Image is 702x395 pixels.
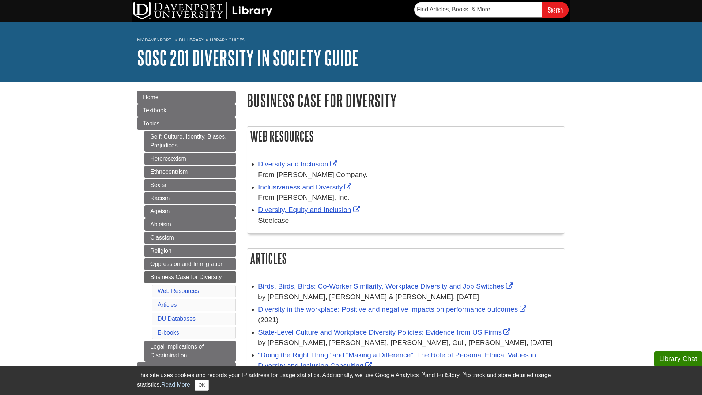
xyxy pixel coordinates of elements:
[137,117,236,130] a: Topics
[137,104,236,117] a: Textbook
[210,37,245,42] a: Library Guides
[158,316,196,322] a: DU Databases
[143,107,166,113] span: Textbook
[258,160,339,168] a: Link opens in new window
[258,183,353,191] a: Link opens in new window
[137,46,359,69] a: SOSC 201 Diversity in Society Guide
[179,37,204,42] a: DU Library
[258,338,561,348] div: by [PERSON_NAME], [PERSON_NAME], [PERSON_NAME], Gull, [PERSON_NAME], [DATE]
[247,249,565,268] h2: Articles
[137,362,236,375] a: Assignments
[247,91,565,110] h1: Business Case for Diversity
[258,282,515,290] a: Link opens in new window
[414,2,542,17] input: Find Articles, Books, & More...
[144,245,236,257] a: Religion
[161,381,190,388] a: Read More
[144,131,236,152] a: Self: Culture, Identity, Biases, Prejudices
[143,94,159,100] span: Home
[137,371,565,391] div: This site uses cookies and records your IP address for usage statistics. Additionally, we use Goo...
[144,166,236,178] a: Ethnocentrism
[654,351,702,366] button: Library Chat
[419,371,425,376] sup: TM
[195,380,209,391] button: Close
[247,127,565,146] h2: Web Resources
[144,258,236,270] a: Oppression and Immigration
[258,351,536,369] a: Link opens in new window
[542,2,569,18] input: Search
[144,153,236,165] a: Heterosexism
[258,315,561,326] div: (2021)
[137,91,236,104] a: Home
[144,218,236,231] a: Ableism
[158,288,199,294] a: Web Resources
[133,2,272,19] img: DU Library
[137,37,171,43] a: My Davenport
[144,205,236,218] a: Ageism
[144,232,236,244] a: Classism
[144,192,236,204] a: Racism
[258,192,561,203] div: From [PERSON_NAME], Inc.
[258,215,561,226] div: Steelcase
[158,330,179,336] a: E-books
[143,365,177,372] span: Assignments
[258,328,512,336] a: Link opens in new window
[143,120,159,127] span: Topics
[137,35,565,47] nav: breadcrumb
[144,271,236,283] a: Business Case for Diversity
[414,2,569,18] form: Searches DU Library's articles, books, and more
[258,305,528,313] a: Link opens in new window
[258,206,362,214] a: Link opens in new window
[258,292,561,302] div: by [PERSON_NAME], [PERSON_NAME] & [PERSON_NAME], [DATE]
[158,302,177,308] a: Articles
[258,170,561,180] div: From [PERSON_NAME] Company.
[144,179,236,191] a: Sexism
[144,341,236,362] a: Legal Implications of Discrimination
[460,371,466,376] sup: TM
